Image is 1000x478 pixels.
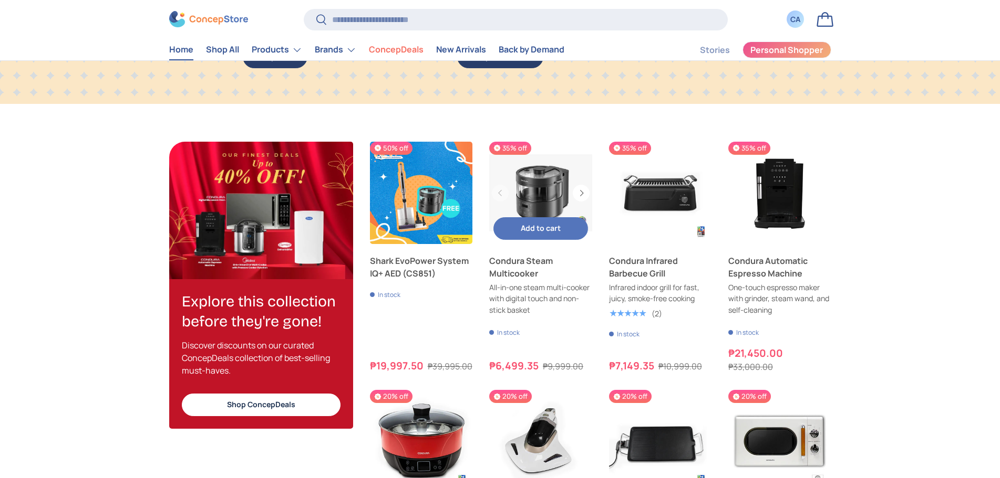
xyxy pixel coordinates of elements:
a: Home [169,40,193,60]
span: 20% off [489,390,532,403]
a: Condura Automatic Espresso Machine [728,254,831,280]
span: 20% off [728,390,771,403]
a: Condura Automatic Espresso Machine [728,142,831,245]
a: Shark EvoPower System IQ+ AED (CS851) [370,142,473,245]
a: Condura Infrared Barbecue Grill [609,142,712,245]
span: 35% off [728,142,770,155]
a: Condura Steam Multicooker [489,142,592,245]
summary: Products [245,39,308,60]
nav: Primary [169,39,564,60]
h2: Explore this collection before they're gone! [182,292,341,331]
img: ConcepStore [169,12,248,28]
a: Shop ConcepDeals [182,394,341,416]
a: ConcepDeals [369,40,424,60]
a: Personal Shopper [743,41,831,58]
span: 35% off [489,142,531,155]
a: New Arrivals [436,40,486,60]
span: 35% off [609,142,651,155]
a: CA [784,8,807,31]
a: Shark EvoPower System IQ+ AED (CS851) [370,254,473,280]
nav: Secondary [675,39,831,60]
a: Stories [700,40,730,60]
span: Add to cart [521,223,561,233]
summary: Brands [308,39,363,60]
a: Condura Steam Multicooker [489,254,592,280]
span: 20% off [609,390,652,403]
span: 50% off [370,142,413,155]
a: Explore this collection before they're gone! [169,142,353,280]
a: Condura Infrared Barbecue Grill [609,254,712,280]
p: Discover discounts on our curated ConcepDeals collection of best-selling must-haves. [182,339,341,377]
span: Personal Shopper [750,46,823,55]
a: Shop All [206,40,239,60]
a: Back by Demand [499,40,564,60]
div: CA [790,14,801,25]
button: Add to cart [493,217,588,240]
span: 20% off [370,390,413,403]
